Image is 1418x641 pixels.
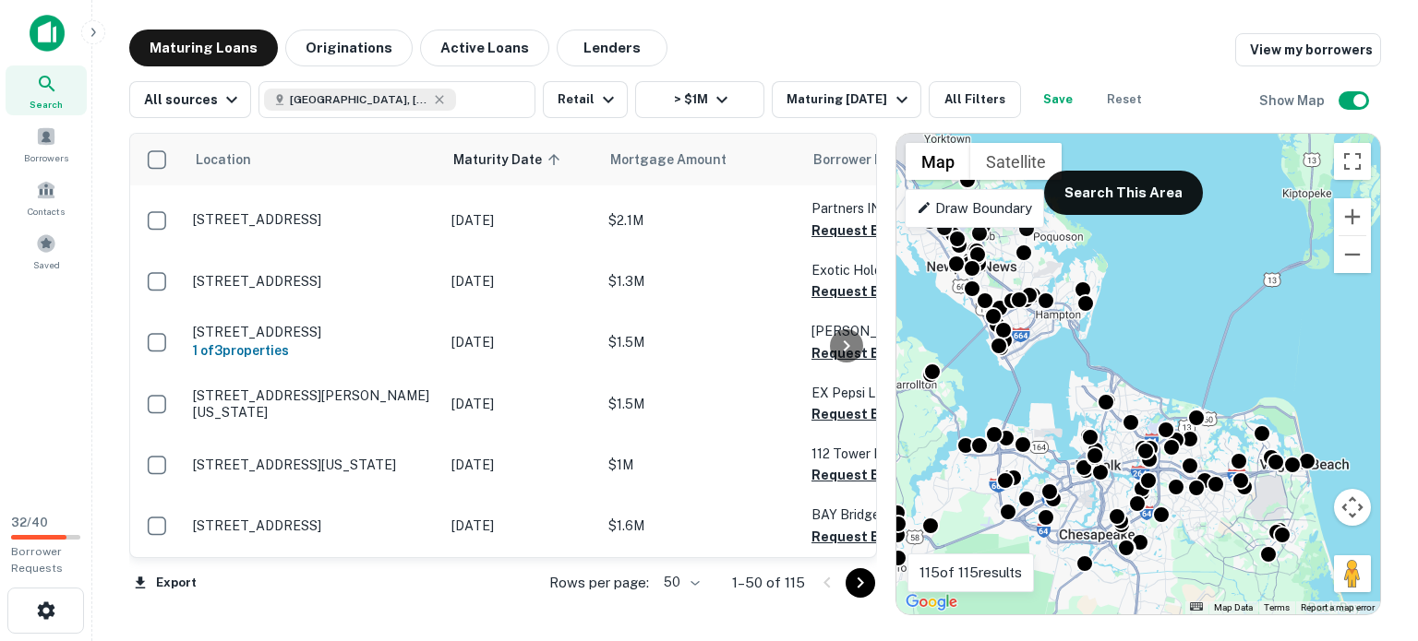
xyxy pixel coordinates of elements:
[917,197,1032,220] p: Draw Boundary
[811,383,996,403] p: EX Pepsi LLC
[1334,489,1371,526] button: Map camera controls
[811,198,996,219] p: Partners IN Dance LC
[193,324,433,340] p: [STREET_ADDRESS]
[811,444,996,464] p: 112 Tower LLC
[6,226,87,276] a: Saved
[811,504,996,525] p: BAY Bridge Properties LLC
[906,143,970,180] button: Show street map
[1334,143,1371,180] button: Toggle fullscreen view
[193,517,433,534] p: [STREET_ADDRESS]
[811,260,996,280] p: Exotic Holdings LLC
[1190,602,1203,611] button: Keyboard shortcuts
[608,271,793,291] p: $1.3M
[193,340,433,361] h6: 1 of 3 properties
[811,321,996,341] p: [PERSON_NAME] LLC
[184,134,442,185] th: Location
[608,516,793,536] p: $1.6M
[451,210,590,231] p: [DATE]
[608,394,793,414] p: $1.5M
[1264,602,1290,612] a: Terms
[656,569,703,596] div: 50
[970,143,1062,180] button: Show satellite imagery
[929,81,1021,118] button: All Filters
[451,455,590,475] p: [DATE]
[608,210,793,231] p: $2.1M
[1326,493,1418,582] iframe: Chat Widget
[6,65,87,115] a: Search
[919,562,1022,584] p: 115 of 115 results
[608,332,793,352] p: $1.5M
[129,30,278,66] button: Maturing Loans
[811,464,961,486] button: Request Borrower Info
[557,30,667,66] button: Lenders
[1095,81,1154,118] button: Reset
[813,148,910,171] span: Borrower Name
[1028,81,1088,118] button: Save your search to get updates of matches that match your search criteria.
[1259,90,1328,111] h6: Show Map
[896,134,1380,614] div: 0 0
[1044,171,1203,215] button: Search This Area
[144,89,243,111] div: All sources
[195,148,251,171] span: Location
[28,204,65,219] span: Contacts
[599,134,802,185] th: Mortgage Amount
[193,273,433,290] p: [STREET_ADDRESS]
[33,257,60,272] span: Saved
[453,148,566,171] span: Maturity Date
[451,332,590,352] p: [DATE]
[129,569,201,597] button: Export
[901,590,962,614] img: Google
[285,30,413,66] button: Originations
[451,394,590,414] p: [DATE]
[802,134,1005,185] th: Borrower Name
[811,280,961,303] button: Request Borrower Info
[549,572,649,594] p: Rows per page:
[6,119,87,169] a: Borrowers
[1214,601,1253,614] button: Map Data
[811,403,961,425] button: Request Borrower Info
[846,568,875,598] button: Go to next page
[451,516,590,536] p: [DATE]
[772,81,920,118] button: Maturing [DATE]
[290,91,428,108] span: [GEOGRAPHIC_DATA], [GEOGRAPHIC_DATA], [GEOGRAPHIC_DATA]
[11,545,63,575] span: Borrower Requests
[635,81,764,118] button: > $1M
[30,15,65,52] img: capitalize-icon.png
[193,387,433,421] p: [STREET_ADDRESS][PERSON_NAME][US_STATE]
[24,150,68,165] span: Borrowers
[608,455,793,475] p: $1M
[420,30,549,66] button: Active Loans
[811,220,961,242] button: Request Borrower Info
[811,526,961,548] button: Request Borrower Info
[6,172,87,222] a: Contacts
[193,457,433,473] p: [STREET_ADDRESS][US_STATE]
[610,148,751,171] span: Mortgage Amount
[732,572,805,594] p: 1–50 of 115
[1334,236,1371,273] button: Zoom out
[11,516,48,529] span: 32 / 40
[129,81,251,118] button: All sources
[543,81,628,118] button: Retail
[1301,602,1375,612] a: Report a map error
[1235,33,1381,66] a: View my borrowers
[442,134,599,185] th: Maturity Date
[451,271,590,291] p: [DATE]
[901,590,962,614] a: Open this area in Google Maps (opens a new window)
[30,97,63,112] span: Search
[193,211,433,228] p: [STREET_ADDRESS]
[787,89,912,111] div: Maturing [DATE]
[811,342,961,364] button: Request Borrower Info
[1334,198,1371,235] button: Zoom in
